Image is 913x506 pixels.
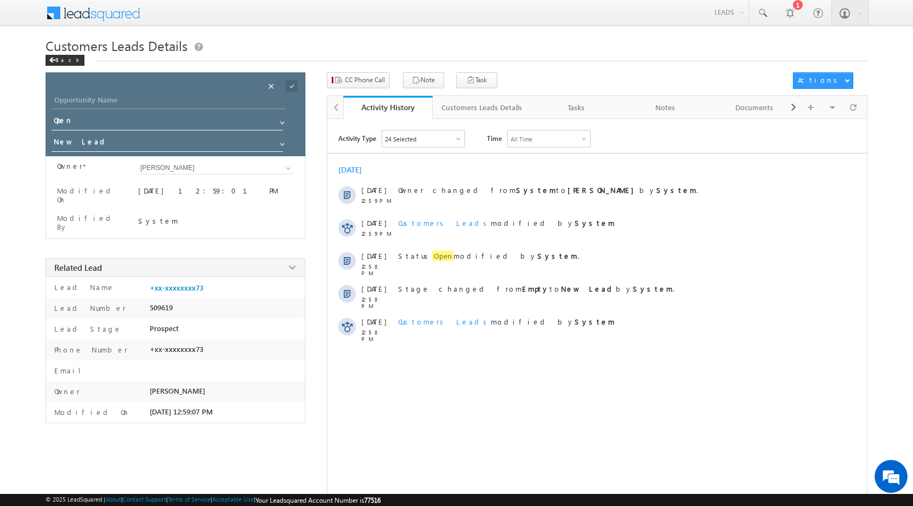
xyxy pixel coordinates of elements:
label: Modified On [52,407,130,417]
span: Prospect [150,324,179,333]
button: CC Phone Call [327,72,390,88]
div: Documents [719,101,790,114]
span: Customers Leads [398,317,491,326]
span: [DATE] [361,284,386,293]
strong: System [656,185,696,195]
strong: System [633,284,673,293]
input: Type to Search [138,162,294,174]
a: Contact Support [123,496,166,503]
span: [DATE] [361,251,386,260]
span: [PERSON_NAME] [150,386,205,395]
a: Show All Items [274,115,288,126]
input: Opportunity Name Opportunity Name [52,94,285,109]
span: [DATE] [361,317,386,326]
a: Notes [621,96,711,119]
label: Modified By [57,214,124,231]
input: Stage [52,135,283,152]
div: System [138,216,294,225]
button: Note [403,72,444,88]
span: 509619 [150,303,173,312]
span: Customers Leads Details [46,37,188,54]
span: CC Phone Call [345,75,385,85]
label: Owner [57,162,83,170]
a: Terms of Service [168,496,211,503]
div: Customers Leads Details [441,101,522,114]
label: Lead Number [52,303,126,312]
a: Acceptable Use [212,496,254,503]
span: Customers Leads [398,218,491,228]
span: 12:58 PM [361,329,394,342]
div: Activity History [351,102,424,112]
a: Documents [710,96,799,119]
div: [DATE] 12:59:01 PM [138,186,294,201]
label: Phone Number [52,345,128,354]
span: [DATE] 12:59:07 PM [150,407,213,416]
span: 12:59 PM [361,197,394,204]
span: 12:59 PM [361,230,394,237]
a: About [105,496,121,503]
span: Status modified by . [398,251,579,261]
span: 12:58 PM [361,296,394,309]
div: Tasks [541,101,611,114]
span: 12:58 PM [361,263,394,276]
label: Lead Name [52,282,115,292]
strong: System [537,251,577,260]
span: © 2025 LeadSquared | | | | | [46,496,381,504]
span: Your Leadsquared Account Number is [256,496,381,504]
label: Modified On [57,186,124,204]
span: [DATE] [361,185,386,195]
button: Actions [793,72,853,89]
div: 24 Selected [385,135,416,143]
label: Email [52,366,89,375]
strong: Empty [522,284,549,293]
button: Task [456,72,497,88]
span: Open [432,251,453,261]
a: Show All Items [274,136,288,147]
span: Owner changed from to by . [398,185,698,195]
span: Time [487,130,502,146]
div: Owner Changed,Status Changed,Stage Changed,Source Changed,Notes & 19 more.. [382,130,464,147]
a: Tasks [532,96,621,119]
div: [DATE] [338,164,374,175]
div: Actions [798,75,841,85]
span: [DATE] [361,218,386,228]
strong: [PERSON_NAME] [568,185,639,195]
label: Lead Stage [52,324,122,333]
span: modified by [398,218,615,228]
span: Stage changed from to by . [398,284,674,293]
a: +xx-xxxxxxxx73 [150,283,203,292]
span: +xx-xxxxxxxx73 [150,345,203,354]
label: Owner [52,386,80,396]
a: Customers Leads Details [433,96,532,119]
div: Back [46,55,84,66]
span: Related Lead [54,262,102,273]
strong: System [575,317,615,326]
a: Show All Items [280,163,294,174]
strong: System [575,218,615,228]
span: 77516 [364,496,381,504]
span: Activity Type [338,130,376,146]
strong: New Lead [561,284,616,293]
span: modified by [398,317,615,326]
strong: System [516,185,556,195]
div: Notes [630,101,701,114]
div: All Time [511,135,532,143]
a: Activity History [343,96,433,119]
input: Status [52,113,283,130]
